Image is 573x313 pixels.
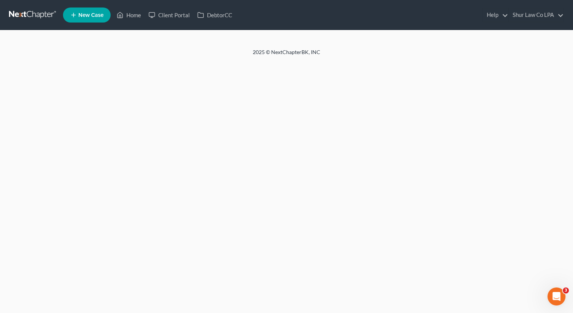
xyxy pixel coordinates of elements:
[193,8,236,22] a: DebtorCC
[547,287,565,305] iframe: Intercom live chat
[509,8,564,22] a: Shur Law Co LPA
[483,8,508,22] a: Help
[145,8,193,22] a: Client Portal
[63,8,111,23] new-legal-case-button: New Case
[563,287,569,293] span: 3
[73,48,500,62] div: 2025 © NextChapterBK, INC
[113,8,145,22] a: Home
